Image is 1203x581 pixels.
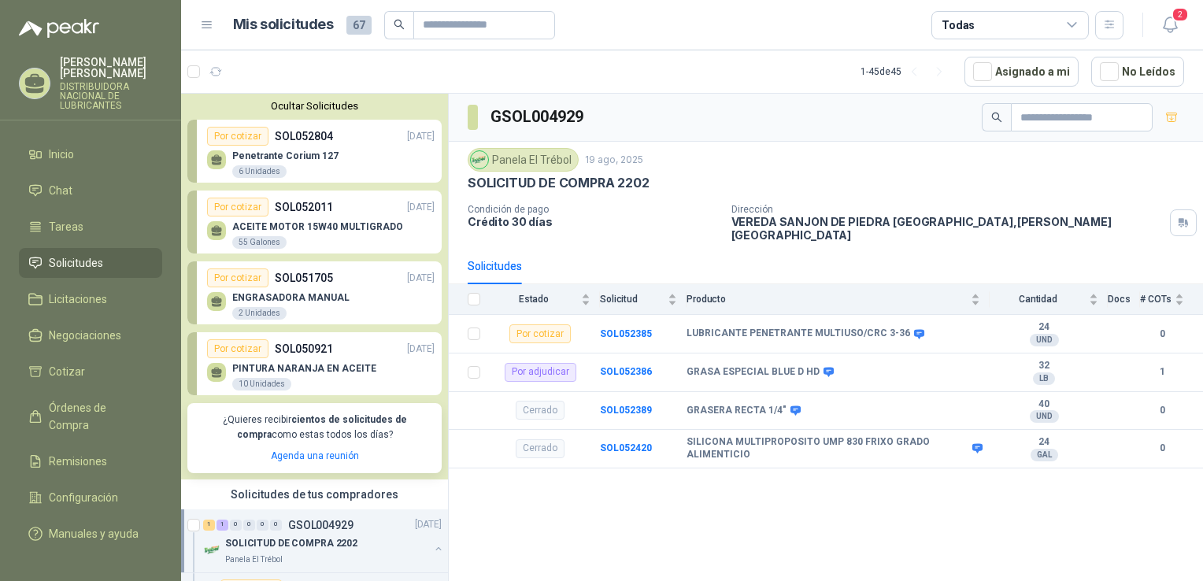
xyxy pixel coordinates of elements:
[197,413,432,442] p: ¿Quieres recibir como estas todos los días?
[407,200,435,215] p: [DATE]
[19,248,162,278] a: Solicitudes
[19,19,99,38] img: Logo peakr
[942,17,975,34] div: Todas
[243,520,255,531] div: 0
[468,204,719,215] p: Condición de pago
[257,520,268,531] div: 0
[468,257,522,275] div: Solicitudes
[516,401,564,420] div: Cerrado
[19,284,162,314] a: Licitaciones
[60,82,162,110] p: DISTRIBUIDORA NACIONAL DE LUBRICANTES
[232,165,287,178] div: 6 Unidades
[49,182,72,199] span: Chat
[203,516,445,566] a: 1 1 0 0 0 0 GSOL004929[DATE] Company LogoSOLICITUD DE COMPRA 2202Panela El Trébol
[990,294,1086,305] span: Cantidad
[516,439,564,458] div: Cerrado
[731,204,1164,215] p: Dirección
[60,57,162,79] p: [PERSON_NAME] [PERSON_NAME]
[600,328,652,339] a: SOL052385
[181,94,448,479] div: Ocultar SolicitudesPor cotizarSOL052804[DATE] Penetrante Corium 1276 UnidadesPor cotizarSOL052011...
[19,519,162,549] a: Manuales y ayuda
[991,112,1002,123] span: search
[861,59,952,84] div: 1 - 45 de 45
[990,360,1098,372] b: 32
[49,453,107,470] span: Remisiones
[990,398,1098,411] b: 40
[232,150,339,161] p: Penetrante Corium 127
[687,294,968,305] span: Producto
[187,332,442,395] a: Por cotizarSOL050921[DATE] PINTURA NARANJA EN ACEITE10 Unidades
[407,129,435,144] p: [DATE]
[1140,403,1184,418] b: 0
[275,269,333,287] p: SOL051705
[687,436,968,461] b: SILICONA MULTIPROPOSITO UMP 830 FRIXO GRADO ALIMENTICIO
[49,489,118,506] span: Configuración
[225,536,357,551] p: SOLICITUD DE COMPRA 2202
[1156,11,1184,39] button: 2
[490,105,586,129] h3: GSOL004929
[1108,284,1140,315] th: Docs
[471,151,488,168] img: Company Logo
[49,254,103,272] span: Solicitudes
[19,139,162,169] a: Inicio
[207,127,268,146] div: Por cotizar
[49,290,107,308] span: Licitaciones
[232,221,403,232] p: ACEITE MOTOR 15W40 MULTIGRADO
[203,520,215,531] div: 1
[207,339,268,358] div: Por cotizar
[275,340,333,357] p: SOL050921
[687,405,787,417] b: GRASERA RECTA 1/4"
[964,57,1079,87] button: Asignado a mi
[19,483,162,513] a: Configuración
[346,16,372,35] span: 67
[600,405,652,416] a: SOL052389
[19,176,162,205] a: Chat
[232,378,291,390] div: 10 Unidades
[207,198,268,216] div: Por cotizar
[407,271,435,286] p: [DATE]
[225,553,283,566] p: Panela El Trébol
[187,261,442,324] a: Por cotizarSOL051705[DATE] ENGRASADORA MANUAL2 Unidades
[600,366,652,377] a: SOL052386
[275,198,333,216] p: SOL052011
[19,393,162,440] a: Órdenes de Compra
[505,363,576,382] div: Por adjudicar
[1031,449,1058,461] div: GAL
[19,446,162,476] a: Remisiones
[232,307,287,320] div: 2 Unidades
[990,321,1098,334] b: 24
[687,284,990,315] th: Producto
[468,215,719,228] p: Crédito 30 días
[207,268,268,287] div: Por cotizar
[600,442,652,453] b: SOL052420
[288,520,353,531] p: GSOL004929
[232,363,376,374] p: PINTURA NARANJA EN ACEITE
[1140,441,1184,456] b: 0
[49,327,121,344] span: Negociaciones
[49,363,85,380] span: Cotizar
[271,450,359,461] a: Agenda una reunión
[1030,410,1059,423] div: UND
[1030,334,1059,346] div: UND
[1140,327,1184,342] b: 0
[187,120,442,183] a: Por cotizarSOL052804[DATE] Penetrante Corium 1276 Unidades
[49,399,147,434] span: Órdenes de Compra
[181,479,448,509] div: Solicitudes de tus compradores
[232,236,287,249] div: 55 Galones
[1140,365,1184,379] b: 1
[270,520,282,531] div: 0
[187,191,442,253] a: Por cotizarSOL052011[DATE] ACEITE MOTOR 15W40 MULTIGRADO55 Galones
[233,13,334,36] h1: Mis solicitudes
[1091,57,1184,87] button: No Leídos
[230,520,242,531] div: 0
[468,175,650,191] p: SOLICITUD DE COMPRA 2202
[1140,294,1172,305] span: # COTs
[187,100,442,112] button: Ocultar Solicitudes
[407,342,435,357] p: [DATE]
[585,153,643,168] p: 19 ago, 2025
[600,284,687,315] th: Solicitud
[490,284,600,315] th: Estado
